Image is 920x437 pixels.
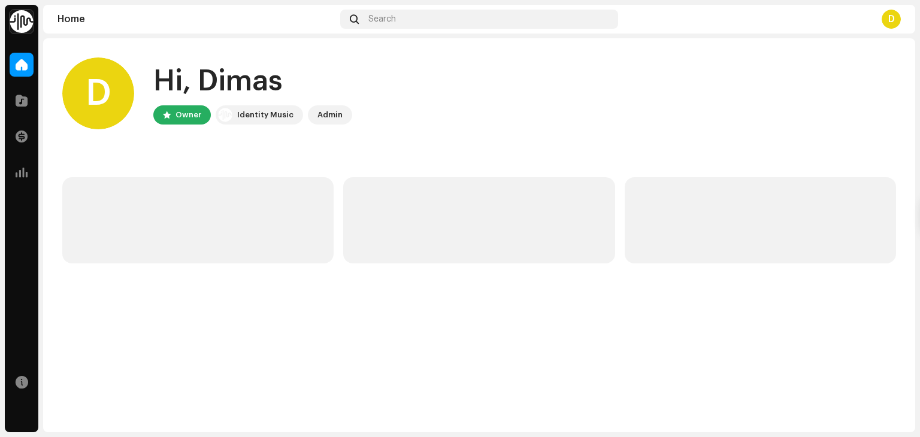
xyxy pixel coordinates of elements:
div: Hi, Dimas [153,62,352,101]
img: 0f74c21f-6d1c-4dbc-9196-dbddad53419e [10,10,34,34]
div: Admin [317,108,343,122]
img: 0f74c21f-6d1c-4dbc-9196-dbddad53419e [218,108,232,122]
div: Home [57,14,335,24]
span: Search [368,14,396,24]
div: D [882,10,901,29]
div: Identity Music [237,108,293,122]
div: D [62,57,134,129]
div: Owner [175,108,201,122]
